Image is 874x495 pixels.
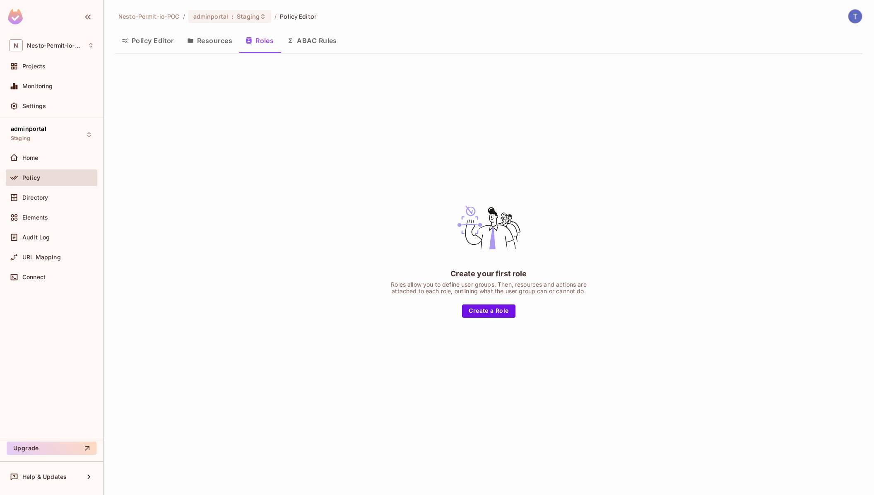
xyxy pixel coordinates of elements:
span: URL Mapping [22,254,61,261]
span: Audit Log [22,234,50,241]
span: Projects [22,63,46,70]
button: Resources [181,30,239,51]
span: Staging [237,12,260,20]
span: : [231,13,234,20]
span: Connect [22,274,46,280]
span: N [9,39,23,51]
span: Policy Editor [280,12,316,20]
div: Create your first role [450,268,527,279]
span: Directory [22,194,48,201]
li: / [274,12,277,20]
img: SReyMgAAAABJRU5ErkJggg== [8,9,23,24]
button: Policy Editor [115,30,181,51]
button: Roles [239,30,280,51]
span: Settings [22,103,46,109]
button: ABAC Rules [280,30,344,51]
span: adminportal [193,12,228,20]
li: / [183,12,185,20]
button: Upgrade [7,442,96,455]
span: Elements [22,214,48,221]
div: Roles allow you to define user groups. Then, resources and actions are attached to each role, out... [385,281,592,295]
span: Help & Updates [22,473,67,480]
img: Terry John Westsol [848,10,862,23]
button: Create a Role [462,304,515,318]
span: Staging [11,135,30,142]
span: Home [22,155,39,161]
span: Policy [22,174,40,181]
span: Monitoring [22,83,53,89]
span: adminportal [11,126,46,132]
span: the active workspace [118,12,180,20]
span: Workspace: Nesto-Permit-io-POC [27,42,84,49]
